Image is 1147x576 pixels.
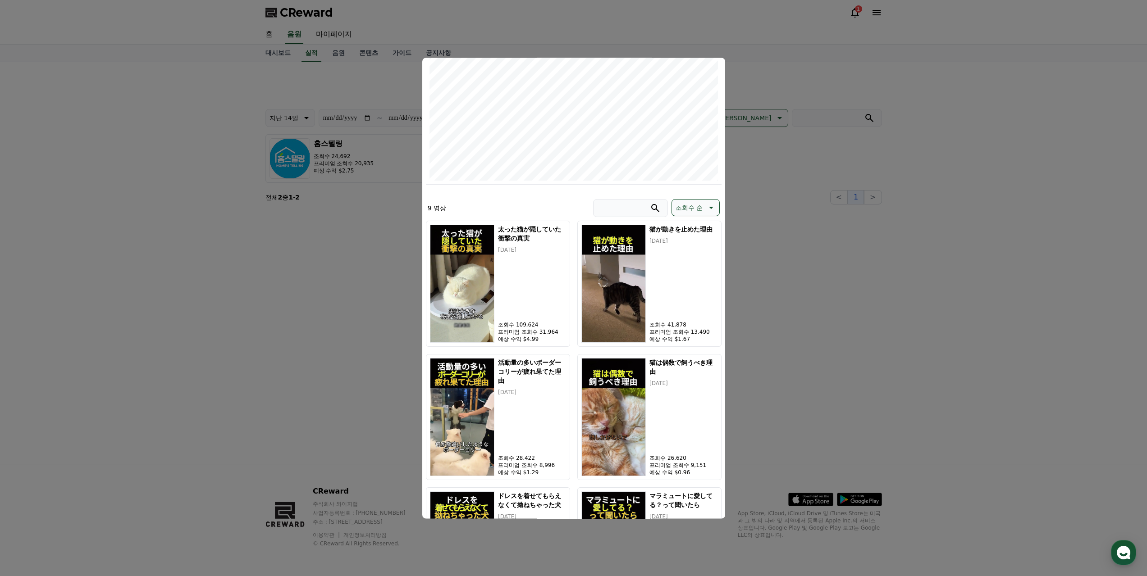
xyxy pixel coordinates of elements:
p: [DATE] [649,513,717,520]
h5: ドレスを着せてもらえなくて拗ねちゃった犬 [498,491,566,509]
p: [DATE] [649,380,717,387]
p: 프리미엄 조회수 31,964 [498,328,566,336]
p: 조회수 109,624 [498,321,566,328]
p: 예상 수익 $4.99 [498,336,566,343]
a: 대화 [59,286,116,308]
p: 예상 수익 $1.29 [498,469,566,476]
span: 대화 [82,299,93,307]
span: 홈 [28,299,34,306]
p: [DATE] [498,246,566,254]
p: 조회수 26,620 [649,454,717,462]
img: 太った猫が隠していた衝撃の真実 [430,225,495,343]
img: 活動量の多いボーダーコリーが疲れ果てた理由 [430,358,495,476]
p: 프리미엄 조회수 13,490 [649,328,717,336]
button: 조회수 순 [672,199,719,216]
p: 예상 수익 $0.96 [649,469,717,476]
p: [DATE] [498,389,566,396]
span: 설정 [139,299,150,306]
a: 설정 [116,286,173,308]
p: 프리미엄 조회수 8,996 [498,462,566,469]
h5: 猫が動きを止めた理由 [649,225,717,234]
a: 홈 [3,286,59,308]
p: [DATE] [649,237,717,245]
h5: 活動量の多いボーダーコリーが疲れ果てた理由 [498,358,566,385]
button: 活動量の多いボーダーコリーが疲れ果てた理由 活動量の多いボーダーコリーが疲れ果てた理由 [DATE] 조회수 28,422 프리미엄 조회수 8,996 예상 수익 $1.29 [426,354,570,480]
button: 太った猫が隠していた衝撃の真実 太った猫が隠していた衝撃の真実 [DATE] 조회수 109,624 프리미엄 조회수 31,964 예상 수익 $4.99 [426,221,570,347]
p: 조회수 41,878 [649,321,717,328]
h5: 太った猫が隠していた衝撃の真実 [498,225,566,243]
p: 조회수 28,422 [498,454,566,462]
button: 猫が動きを止めた理由 猫が動きを止めた理由 [DATE] 조회수 41,878 프리미엄 조회수 13,490 예상 수익 $1.67 [577,221,722,347]
p: [DATE] [498,513,566,520]
div: modal [422,58,725,518]
img: 猫が動きを止めた理由 [581,225,646,343]
p: 9 영상 [428,204,446,213]
img: 猫は偶数で飼うべき理由 [581,358,646,476]
p: 프리미엄 조회수 9,151 [649,462,717,469]
h5: 猫は偶数で飼うべき理由 [649,358,717,376]
p: 예상 수익 $1.67 [649,336,717,343]
p: 조회수 순 [676,201,703,214]
h5: マラミュートに愛してる？って聞いたら [649,491,717,509]
button: 猫は偶数で飼うべき理由 猫は偶数で飼うべき理由 [DATE] 조회수 26,620 프리미엄 조회수 9,151 예상 수익 $0.96 [577,354,722,480]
